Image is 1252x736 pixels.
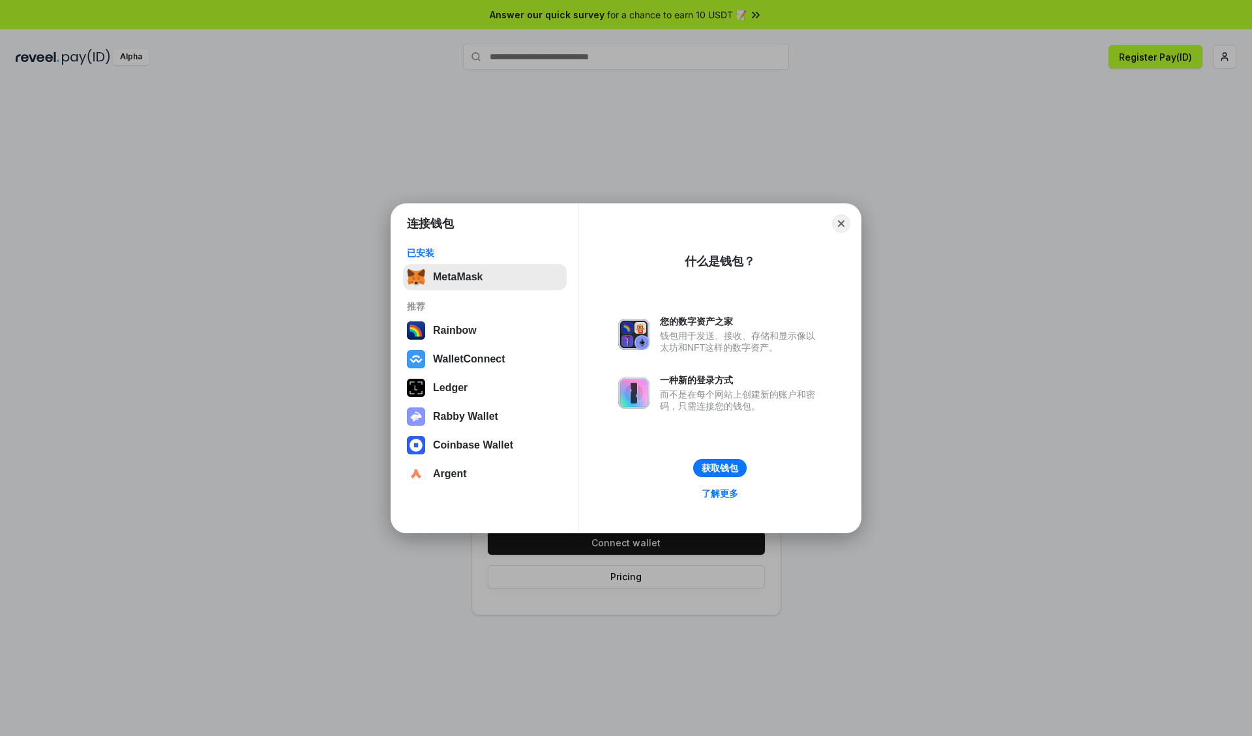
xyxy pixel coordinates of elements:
[694,485,746,502] a: 了解更多
[685,254,755,269] div: 什么是钱包？
[407,321,425,340] img: svg+xml,%3Csvg%20width%3D%22120%22%20height%3D%22120%22%20viewBox%3D%220%200%20120%20120%22%20fil...
[403,461,567,487] button: Argent
[693,459,747,477] button: 获取钱包
[407,436,425,454] img: svg+xml,%3Csvg%20width%3D%2228%22%20height%3D%2228%22%20viewBox%3D%220%200%2028%2028%22%20fill%3D...
[403,375,567,401] button: Ledger
[403,264,567,290] button: MetaMask
[407,465,425,483] img: svg+xml,%3Csvg%20width%3D%2228%22%20height%3D%2228%22%20viewBox%3D%220%200%2028%2028%22%20fill%3D...
[433,382,468,394] div: Ledger
[407,247,563,259] div: 已安装
[407,301,563,312] div: 推荐
[702,462,738,474] div: 获取钱包
[433,271,483,283] div: MetaMask
[433,325,477,336] div: Rainbow
[407,216,454,231] h1: 连接钱包
[407,407,425,426] img: svg+xml,%3Csvg%20xmlns%3D%22http%3A%2F%2Fwww.w3.org%2F2000%2Fsvg%22%20fill%3D%22none%22%20viewBox...
[433,411,498,422] div: Rabby Wallet
[407,268,425,286] img: svg+xml,%3Csvg%20fill%3D%22none%22%20height%3D%2233%22%20viewBox%3D%220%200%2035%2033%22%20width%...
[832,214,850,233] button: Close
[702,488,738,499] div: 了解更多
[433,468,467,480] div: Argent
[403,317,567,344] button: Rainbow
[407,379,425,397] img: svg+xml,%3Csvg%20xmlns%3D%22http%3A%2F%2Fwww.w3.org%2F2000%2Fsvg%22%20width%3D%2228%22%20height%3...
[660,330,822,353] div: 钱包用于发送、接收、存储和显示像以太坊和NFT这样的数字资产。
[407,350,425,368] img: svg+xml,%3Csvg%20width%3D%2228%22%20height%3D%2228%22%20viewBox%3D%220%200%2028%2028%22%20fill%3D...
[403,404,567,430] button: Rabby Wallet
[403,346,567,372] button: WalletConnect
[660,374,822,386] div: 一种新的登录方式
[618,319,649,350] img: svg+xml,%3Csvg%20xmlns%3D%22http%3A%2F%2Fwww.w3.org%2F2000%2Fsvg%22%20fill%3D%22none%22%20viewBox...
[660,316,822,327] div: 您的数字资产之家
[618,377,649,409] img: svg+xml,%3Csvg%20xmlns%3D%22http%3A%2F%2Fwww.w3.org%2F2000%2Fsvg%22%20fill%3D%22none%22%20viewBox...
[403,432,567,458] button: Coinbase Wallet
[660,389,822,412] div: 而不是在每个网站上创建新的账户和密码，只需连接您的钱包。
[433,353,505,365] div: WalletConnect
[433,439,513,451] div: Coinbase Wallet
